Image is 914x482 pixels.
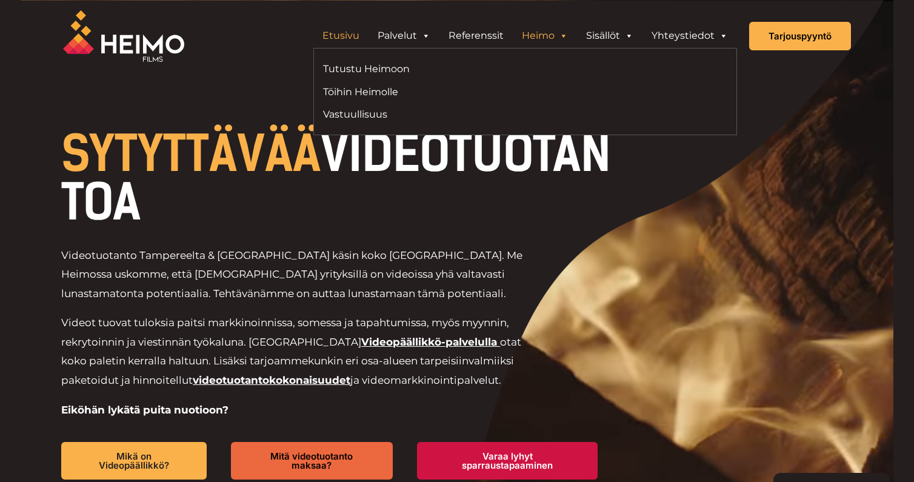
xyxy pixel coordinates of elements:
a: Yhteystiedot [642,24,737,48]
span: Mitä videotuotanto maksaa? [250,452,373,470]
span: Varaa lyhyt sparraustapaaminen [436,452,578,470]
a: Etusivu [313,24,369,48]
aside: Header Widget 1 [307,24,743,48]
a: Tutustu Heimoon [323,61,516,77]
span: valmiiksi paketoidut ja hinnoitellut [61,355,514,386]
a: Mikä on Videopäällikkö? [61,442,207,480]
p: Videot tuovat tuloksia paitsi markkinoinnissa, somessa ja tapahtumissa, myös myynnin, rekrytoinni... [61,313,539,390]
span: Mikä on Videopäällikkö? [81,452,187,470]
a: Vastuullisuus [323,106,516,122]
a: Videopäällikkö-palvelulla [361,336,497,348]
a: Tarjouspyyntö [749,22,851,50]
span: kunkin eri osa-alueen tarpeisiin [308,355,469,367]
strong: Eiköhän lykätä puita nuotioon? [61,404,228,416]
span: ja videomarkkinointipalvelut. [350,374,501,386]
a: Varaa lyhyt sparraustapaaminen [417,442,598,480]
a: Referenssit [439,24,513,48]
a: Töihin Heimolle [323,84,516,100]
img: Heimo Filmsin logo [63,10,184,62]
span: SYTYTTÄVÄÄ [61,125,321,183]
a: Heimo [513,24,577,48]
a: Palvelut [369,24,439,48]
a: Mitä videotuotanto maksaa? [231,442,393,480]
a: Sisällöt [577,24,642,48]
a: videotuotantokokonaisuudet [193,374,350,386]
h1: VIDEOTUOTANTOA [61,130,622,227]
p: Videotuotanto Tampereelta & [GEOGRAPHIC_DATA] käsin koko [GEOGRAPHIC_DATA]. Me Heimossa uskomme, ... [61,246,539,304]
